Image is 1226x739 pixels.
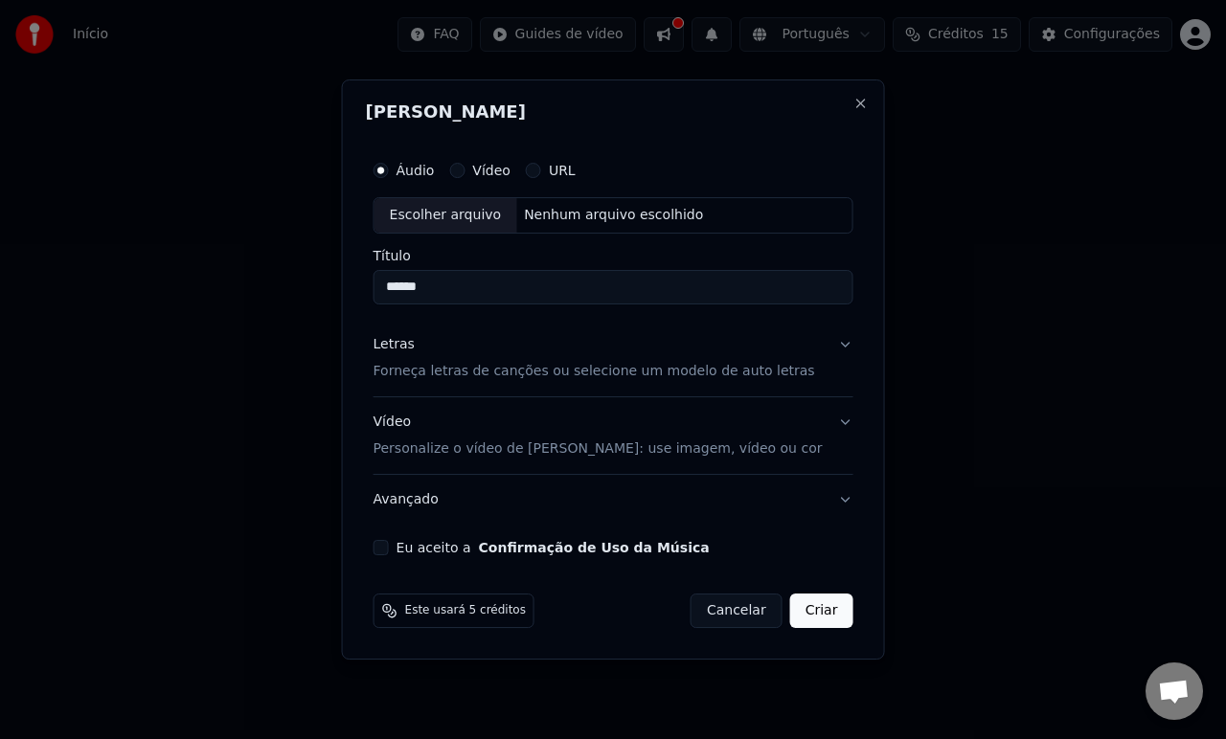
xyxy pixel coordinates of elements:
div: Vídeo [374,413,823,459]
button: LetrasForneça letras de canções ou selecione um modelo de auto letras [374,320,853,396]
button: Criar [790,593,853,628]
button: Avançado [374,475,853,525]
button: Cancelar [691,593,783,628]
label: Vídeo [472,164,511,177]
p: Forneça letras de canções ou selecione um modelo de auto letras [374,362,815,381]
label: Título [374,249,853,262]
div: Letras [374,335,415,354]
label: URL [549,164,576,177]
h2: [PERSON_NAME] [366,103,861,121]
div: Nenhum arquivo escolhido [516,206,711,225]
label: Eu aceito a [397,541,710,554]
label: Áudio [397,164,435,177]
div: Escolher arquivo [375,198,517,233]
button: VídeoPersonalize o vídeo de [PERSON_NAME]: use imagem, vídeo ou cor [374,397,853,474]
span: Este usará 5 créditos [405,603,526,618]
p: Personalize o vídeo de [PERSON_NAME]: use imagem, vídeo ou cor [374,439,823,459]
button: Eu aceito a [479,541,710,554]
